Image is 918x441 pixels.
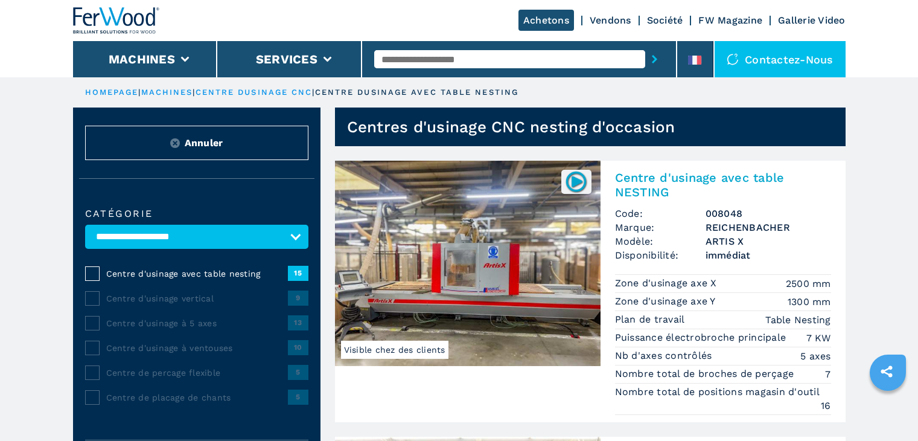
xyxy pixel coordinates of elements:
button: ResetAnnuler [85,126,308,160]
a: machines [141,88,193,97]
a: Centre d'usinage avec table NESTING REICHENBACHER ARTIS XVisible chez des clients008048Centre d'u... [335,161,846,422]
em: 2500 mm [786,277,831,291]
a: Société [647,14,683,26]
span: 5 [288,365,308,379]
p: Nombre total de positions magasin d'outil [615,385,823,399]
p: Puissance électrobroche principale [615,331,789,344]
a: Achetons [518,10,574,31]
span: Centre de percage flexible [106,367,288,379]
span: Centre d'usinage vertical [106,292,288,304]
a: Gallerie Video [778,14,846,26]
p: Zone d'usinage axe X [615,277,720,290]
em: 7 [825,367,830,381]
span: Centre d'usinage avec table nesting [106,268,288,280]
span: Marque: [615,220,706,234]
span: | [138,88,141,97]
span: Centre d'usinage à ventouses [106,342,288,354]
span: Visible chez des clients [341,341,448,359]
p: Plan de travail [615,313,688,326]
span: Disponibilité: [615,248,706,262]
span: | [312,88,314,97]
a: centre dusinage cnc [196,88,313,97]
em: 16 [821,399,831,413]
p: Nombre total de broches de perçage [615,367,797,381]
span: | [193,88,195,97]
span: Modèle: [615,234,706,248]
h1: Centres d'usinage CNC nesting d'occasion [347,117,675,137]
img: Reset [170,138,180,148]
span: Centre de placage de chants [106,391,288,404]
span: 13 [288,315,308,330]
label: catégorie [85,209,308,219]
p: Zone d'usinage axe Y [615,295,719,308]
a: HOMEPAGE [85,88,139,97]
em: 1300 mm [788,295,831,309]
button: submit-button [645,45,664,73]
img: Centre d'usinage avec table NESTING REICHENBACHER ARTIS X [335,161,601,366]
button: Services [256,52,317,66]
a: sharethis [872,356,902,387]
span: Centre d'usinage à 5 axes [106,317,288,329]
a: FW Magazine [698,14,762,26]
h3: ARTIS X [706,234,831,248]
span: 5 [288,390,308,404]
img: Ferwood [73,7,160,34]
span: 15 [288,266,308,280]
span: 10 [288,340,308,355]
p: Nb d'axes contrôlés [615,349,715,362]
em: 5 axes [800,349,831,363]
img: Contactez-nous [727,53,739,65]
em: 7 KW [806,331,831,345]
img: 008048 [564,170,588,193]
div: Contactez-nous [715,41,846,77]
span: 9 [288,291,308,305]
h2: Centre d'usinage avec table NESTING [615,170,831,199]
span: Code: [615,207,706,220]
h3: 008048 [706,207,831,220]
p: centre dusinage avec table nesting [315,87,518,98]
a: Vendons [590,14,631,26]
button: Machines [109,52,175,66]
iframe: Chat [867,387,909,432]
span: Annuler [185,136,223,150]
span: immédiat [706,248,831,262]
em: Table Nesting [765,313,830,327]
h3: REICHENBACHER [706,220,831,234]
